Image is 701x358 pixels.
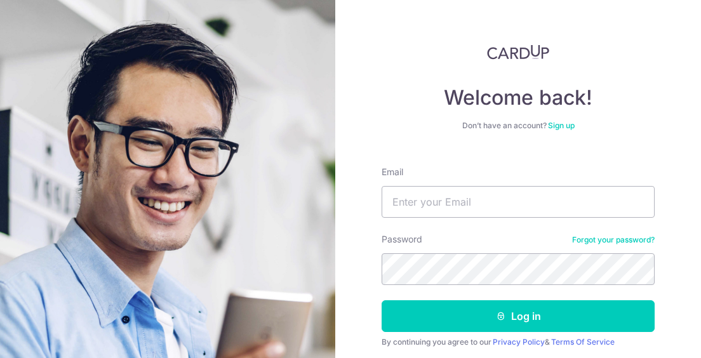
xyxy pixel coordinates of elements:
div: Don’t have an account? [382,121,655,131]
input: Enter your Email [382,186,655,218]
h4: Welcome back! [382,85,655,110]
a: Privacy Policy [493,337,545,347]
label: Password [382,233,422,246]
a: Terms Of Service [551,337,615,347]
label: Email [382,166,403,178]
button: Log in [382,300,655,332]
a: Forgot your password? [572,235,655,245]
img: CardUp Logo [487,44,549,60]
a: Sign up [548,121,575,130]
div: By continuing you agree to our & [382,337,655,347]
